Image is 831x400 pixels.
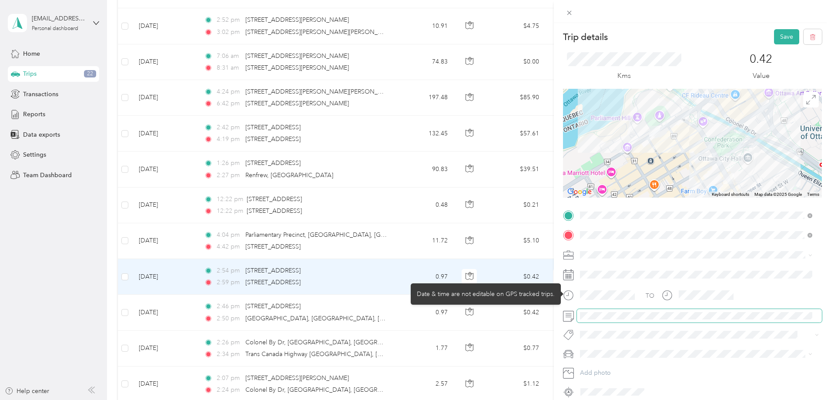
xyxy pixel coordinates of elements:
p: Value [753,71,770,81]
p: Kms [617,71,631,81]
img: Google [565,186,594,198]
a: Open this area in Google Maps (opens a new window) [565,186,594,198]
button: Add photo [577,367,822,379]
p: Trip details [563,31,608,43]
span: Map data ©2025 Google [754,192,802,197]
button: Keyboard shortcuts [712,192,749,198]
div: Date & time are not editable on GPS tracked trips. [411,283,561,305]
div: TO [646,291,654,300]
p: 0.42 [750,52,772,66]
a: Terms (opens in new tab) [807,192,819,197]
button: Save [774,29,799,44]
